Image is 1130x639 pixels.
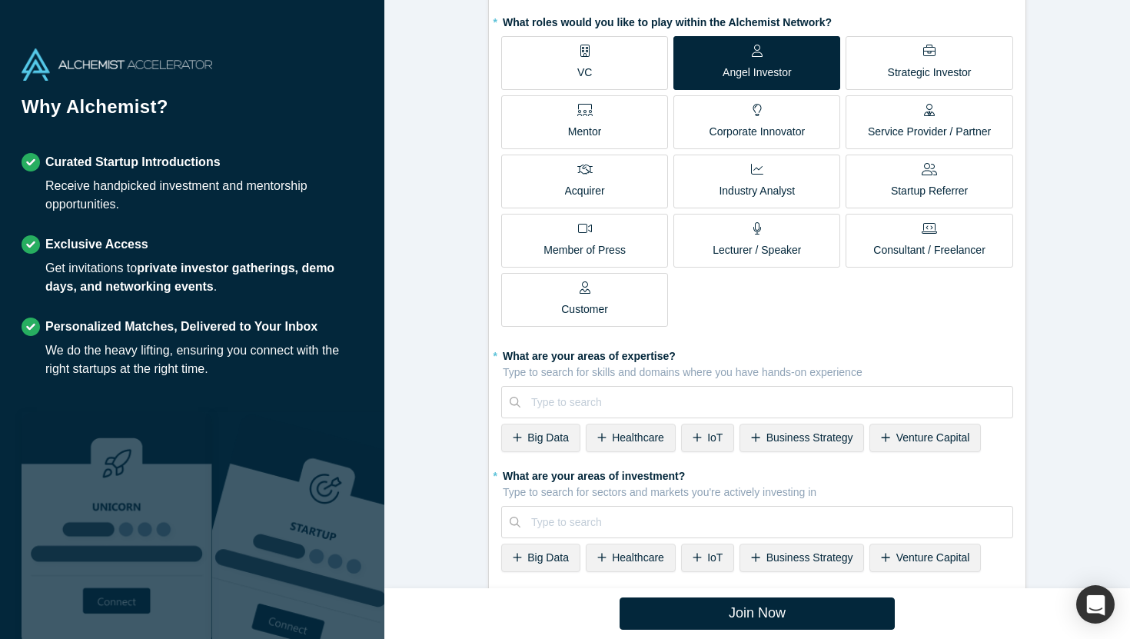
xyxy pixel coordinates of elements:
[612,431,664,444] span: Healthcare
[612,551,664,564] span: Healthcare
[45,177,363,214] div: Receive handpicked investment and mentorship opportunities.
[713,242,801,258] p: Lecturer / Speaker
[22,412,212,639] img: Robust Technologies
[739,424,864,452] div: Business Strategy
[45,155,221,168] strong: Curated Startup Introductions
[527,431,569,444] span: Big Data
[501,9,1013,31] label: What roles would you like to play within the Alchemist Network?
[766,431,853,444] span: Business Strategy
[565,183,605,199] p: Acquirer
[868,124,991,140] p: Service Provider / Partner
[869,544,981,572] div: Venture Capital
[501,463,1013,501] label: What are your areas of investment?
[212,412,403,639] img: Prism AI
[739,544,864,572] div: Business Strategy
[888,65,972,81] p: Strategic Investor
[766,551,853,564] span: Business Strategy
[45,320,317,333] strong: Personalized Matches, Delivered to Your Inbox
[501,424,580,452] div: Big Data
[681,424,734,452] div: IoT
[503,364,1013,381] p: Type to search for skills and domains where you have hands-on experience
[503,484,1013,501] p: Type to search for sectors and markets you're actively investing in
[501,544,580,572] div: Big Data
[45,259,363,296] div: Get invitations to .
[501,343,1013,381] label: What are your areas of expertise?
[543,242,626,258] p: Member of Press
[891,183,968,199] p: Startup Referrer
[586,544,676,572] div: Healthcare
[896,431,970,444] span: Venture Capital
[719,183,795,199] p: Industry Analyst
[869,424,981,452] div: Venture Capital
[723,65,792,81] p: Angel Investor
[527,551,569,564] span: Big Data
[577,65,592,81] p: VC
[561,301,608,318] p: Customer
[22,93,363,131] h1: Why Alchemist?
[45,238,148,251] strong: Exclusive Access
[707,431,723,444] span: IoT
[22,48,212,81] img: Alchemist Accelerator Logo
[568,124,602,140] p: Mentor
[586,424,676,452] div: Healthcare
[896,551,970,564] span: Venture Capital
[45,341,363,378] div: We do the heavy lifting, ensuring you connect with the right startups at the right time.
[620,597,895,630] button: Join Now
[681,544,734,572] div: IoT
[45,261,334,293] b: private investor gatherings, demo days, and networking events
[707,551,723,564] span: IoT
[710,124,806,140] p: Corporate Innovator
[873,242,985,258] p: Consultant / Freelancer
